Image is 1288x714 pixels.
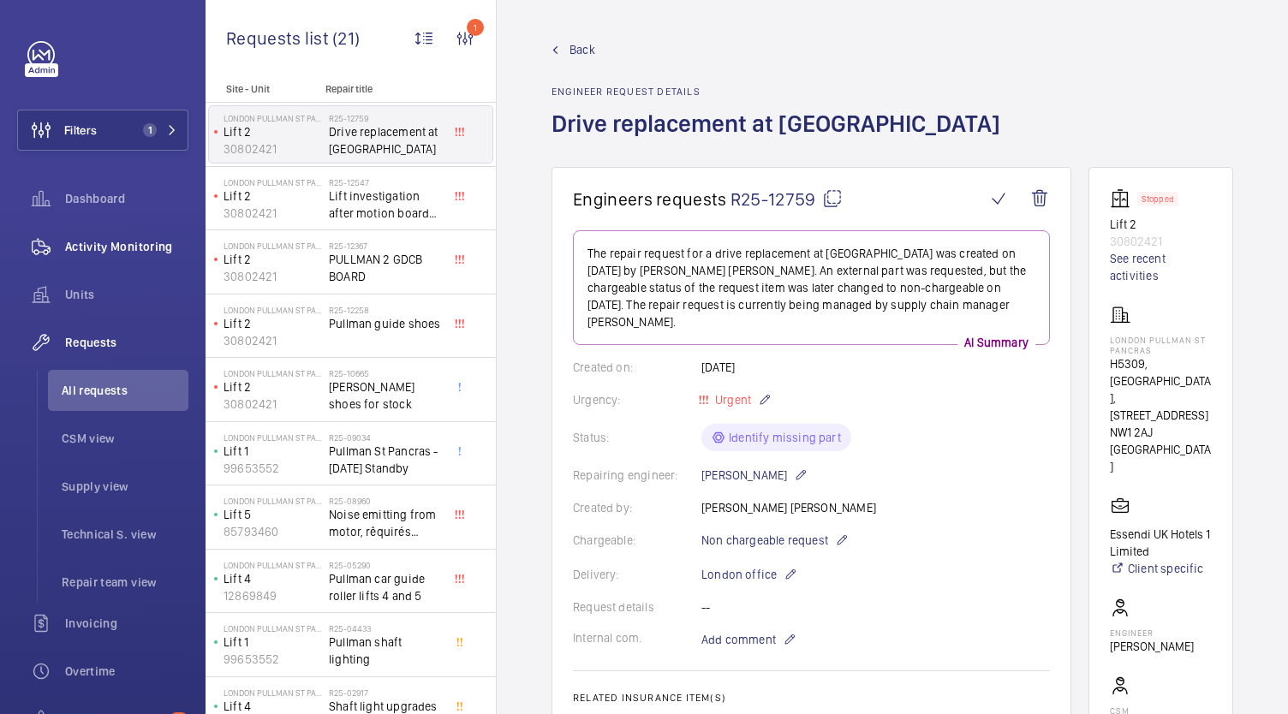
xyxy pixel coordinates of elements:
[62,382,188,399] span: All requests
[573,692,1050,704] h2: Related insurance item(s)
[224,123,322,140] p: Lift 2
[730,188,843,210] span: R25-12759
[329,241,442,251] h2: R25-12367
[1110,216,1212,233] p: Lift 2
[1110,526,1212,560] p: Essendi UK Hotels 1 Limited
[62,430,188,447] span: CSM view
[1142,196,1174,202] p: Stopped
[224,140,322,158] p: 30802421
[224,651,322,668] p: 99653552
[224,268,322,285] p: 30802421
[329,432,442,443] h2: R25-09034
[552,108,1011,167] h1: Drive replacement at [GEOGRAPHIC_DATA]
[329,368,442,378] h2: R25-10665
[224,368,322,378] p: LONDON PULLMAN ST PANCRAS
[224,251,322,268] p: Lift 2
[329,570,442,604] span: Pullman car guide roller lifts 4 and 5
[224,113,322,123] p: LONDON PULLMAN ST PANCRAS
[329,305,442,315] h2: R25-12258
[701,564,797,585] p: London office
[224,496,322,506] p: LONDON PULLMAN ST PANCRAS
[329,623,442,634] h2: R25-04433
[329,443,442,477] span: Pullman St Pancras - [DATE] Standby
[224,506,322,523] p: Lift 5
[62,478,188,495] span: Supply view
[329,315,442,332] span: Pullman guide shoes
[226,27,332,49] span: Requests list
[224,587,322,604] p: 12869849
[701,465,808,485] p: [PERSON_NAME]
[224,687,322,698] p: LONDON PULLMAN ST PANCRAS
[569,41,595,58] span: Back
[65,286,188,303] span: Units
[1110,355,1212,424] p: H5309, [GEOGRAPHIC_DATA], [STREET_ADDRESS]
[224,305,322,315] p: LONDON PULLMAN ST PANCRAS
[224,177,322,187] p: LONDON PULLMAN ST PANCRAS
[224,570,322,587] p: Lift 4
[224,241,322,251] p: LONDON PULLMAN ST PANCRAS
[143,123,157,137] span: 1
[329,634,442,668] span: Pullman shaft lighting
[17,110,188,151] button: Filters1
[224,634,322,651] p: Lift 1
[224,205,322,222] p: 30802421
[65,190,188,207] span: Dashboard
[224,332,322,349] p: 30802421
[1110,638,1194,655] p: [PERSON_NAME]
[701,631,776,648] span: Add comment
[1110,233,1212,250] p: 30802421
[1110,188,1137,209] img: elevator.svg
[224,396,322,413] p: 30802421
[224,623,322,634] p: LONDON PULLMAN ST PANCRAS
[62,574,188,591] span: Repair team view
[1110,250,1212,284] a: See recent activities
[329,113,442,123] h2: R25-12759
[329,378,442,413] span: [PERSON_NAME] shoes for stock
[573,188,727,210] span: Engineers requests
[65,238,188,255] span: Activity Monitoring
[224,378,322,396] p: Lift 2
[329,251,442,285] span: PULLMAN 2 GDCB BOARD
[1110,424,1212,475] p: NW1 2AJ [GEOGRAPHIC_DATA]
[329,687,442,698] h2: R25-02917
[224,560,322,570] p: LONDON PULLMAN ST PANCRAS
[206,83,319,95] p: Site - Unit
[552,86,1011,98] h2: Engineer request details
[224,523,322,540] p: 85793460
[224,460,322,477] p: 99653552
[64,122,97,139] span: Filters
[224,432,322,443] p: LONDON PULLMAN ST PANCRAS
[329,506,442,540] span: Noise emitting from motor, rêquirés investigation
[587,245,1035,330] p: The repair request for a drive replacement at [GEOGRAPHIC_DATA] was created on [DATE] by [PERSON_...
[325,83,438,95] p: Repair title
[329,187,442,222] span: Lift investigation after motion board replacement
[65,615,188,632] span: Invoicing
[65,334,188,351] span: Requests
[712,393,751,407] span: Urgent
[701,532,828,549] span: Non chargeable request
[329,177,442,187] h2: R25-12547
[224,187,322,205] p: Lift 2
[957,334,1035,351] p: AI Summary
[329,123,442,158] span: Drive replacement at [GEOGRAPHIC_DATA]
[224,315,322,332] p: Lift 2
[224,443,322,460] p: Lift 1
[329,560,442,570] h2: R25-05290
[62,526,188,543] span: Technical S. view
[65,663,188,680] span: Overtime
[329,496,442,506] h2: R25-08960
[1110,628,1194,638] p: Engineer
[1110,335,1212,355] p: LONDON PULLMAN ST PANCRAS
[1110,560,1212,577] a: Client specific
